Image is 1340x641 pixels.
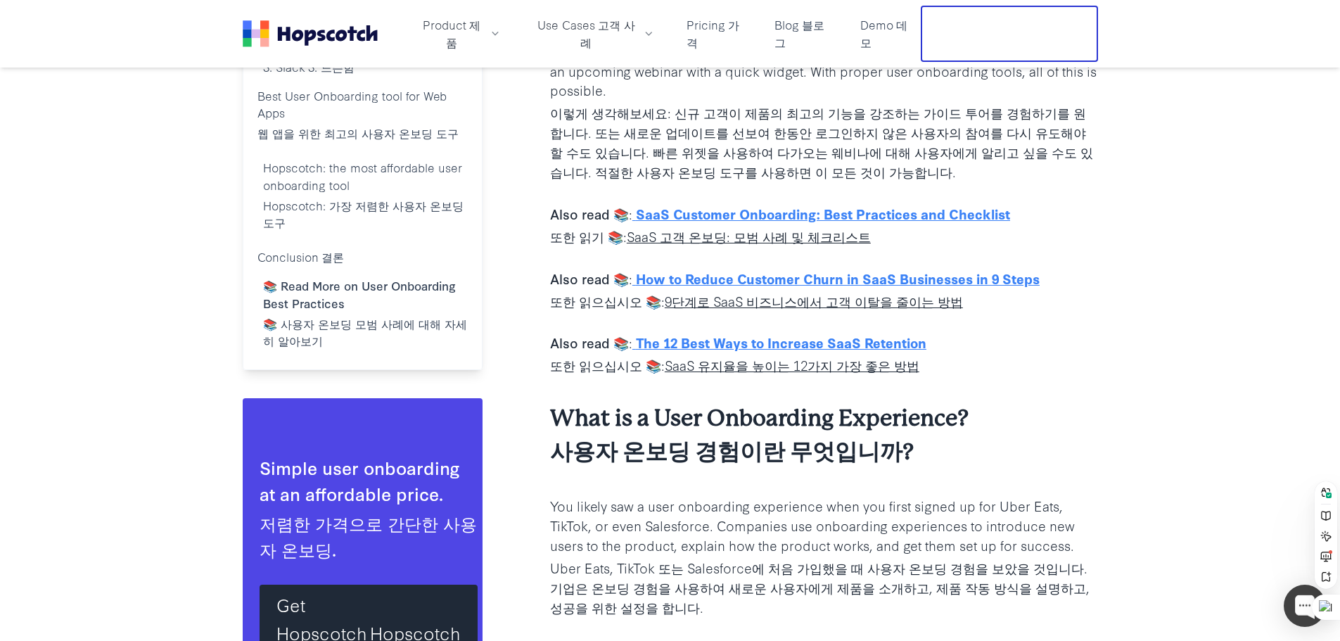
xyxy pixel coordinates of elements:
a: Conclusion결론 [252,243,473,272]
sider-trans-text: Uber Eats, TikTok 또는 Salesforce에 처음 가입했을 때 사용자 온보딩 경험을 보았을 것입니다. 기업은 온보딩 경험을 사용하여 새로운 사용자에게 제품을 소... [550,558,1090,616]
sider-trans-text: 이렇게 생각해보세요: 신규 고객이 제품의 최고의 기능을 강조하는 가이드 투어를 경험하기를 원합니다. 또는 새로운 업데이트를 선보여 한동안 로그인하지 않은 사용자의 참여를 다시... [550,103,1093,181]
sider-trans-text: : [550,355,919,374]
b: Also read 📚 [550,204,629,223]
sider-trans-text: 데모 [860,16,907,50]
a: SaaS Customer Onboarding: Best Practices and Checklist [632,204,1010,223]
a: How to Reduce Customer Churn in SaaS Businesses in 9 Steps [632,269,1040,288]
div: Simple user onboarding at an affordable price. [260,455,478,568]
sider-trans-text: Hopscotch: 가장 저렴한 사용자 온보딩 도구 [263,197,464,231]
button: Use Cases고객 사례 [527,13,664,54]
p: : [550,333,1098,381]
sider-trans-text: 📚 사용자 온보딩 모범 사례에 대해 자세히 알아보기 [263,315,467,349]
sider-trans-text: 가격 [687,16,739,50]
u: SaaS 고객 온보딩: 모범 사례 및 체크리스트 [627,227,871,246]
b: 또한 읽으십시오 📚 [550,291,661,310]
p: Think of it this way: You want new customers to experience a guided tour highlighting your produc... [550,2,1098,187]
sider-trans-text: : [550,227,871,246]
a: Blog블로그 [769,13,838,54]
sider-trans-text: 저렴한 가격으로 간단한 사용자 온보딩. [260,510,477,561]
button: Free Trial무료 평가판 [921,6,1097,62]
sider-trans-text: : [550,291,963,310]
button: Product제품 [411,13,511,54]
u: 9단계로 SaaS 비즈니스에서 고객 이탈을 줄이는 방법 [665,291,963,310]
a: Pricing가격 [681,13,753,54]
sider-trans-text: 무료 평가판 [1002,13,1071,53]
a: The 12 Best Ways to Increase SaaS Retention [632,333,926,352]
sider-trans-text: 웹 앱을 위한 최고의 사용자 온보딩 도구 [257,125,459,141]
u: SaaS Customer Onboarding: Best Practices and Checklist [636,204,1010,223]
p: : [550,204,1098,252]
u: SaaS 유지율을 높이는 12가지 가장 좋은 방법 [665,355,919,374]
sider-trans-text: 3. 느슨함 [308,58,355,75]
b: 또한 읽으십시오 📚 [550,355,661,374]
h3: What is a User Onboarding Experience? [550,403,1098,474]
a: Demo데모 [855,13,921,54]
u: The 12 Best Ways to Increase SaaS Retention [636,333,926,352]
b: Also read 📚 [550,269,629,288]
a: Home [243,20,378,47]
span: Product [420,16,483,51]
a: Best User Onboarding tool for Web Apps웹 앱을 위한 최고의 사용자 온보딩 도구 [252,82,473,153]
sider-trans-text: 사용자 온보딩 경험이란 무엇입니까? [550,439,914,465]
b: 📚 Read More on User Onboarding Best Practices [263,277,468,350]
sider-trans-text: 결론 [321,248,344,265]
sider-trans-text: 고객 사례 [580,16,635,50]
p: : [550,269,1098,317]
sider-trans-text: 블로그 [774,16,824,50]
u: How to Reduce Customer Churn in SaaS Businesses in 9 Steps [636,269,1040,288]
b: 또한 읽기 📚 [550,227,623,246]
a: 📚 Read More on User Onboarding Best Practices📚 사용자 온보딩 모범 사례에 대해 자세히 알아보기 [252,272,473,361]
b: Also read 📚 [550,333,629,352]
a: Hopscotch: the most affordable user onboarding toolHopscotch: 가장 저렴한 사용자 온보딩 도구 [252,153,473,243]
p: You likely saw a user onboarding experience when you first signed up for Uber Eats, TikTok, or ev... [550,496,1098,622]
span: Use Cases [535,16,637,51]
sider-trans-text: 제품 [446,16,480,50]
